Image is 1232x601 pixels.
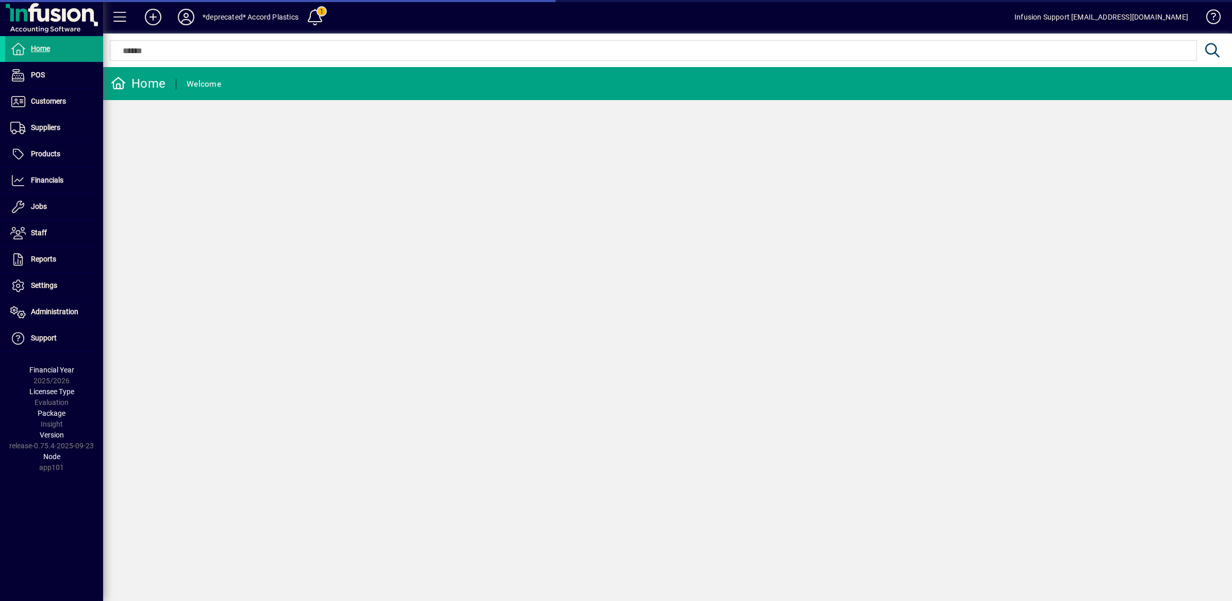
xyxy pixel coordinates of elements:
[170,8,203,26] button: Profile
[31,202,47,210] span: Jobs
[29,366,74,374] span: Financial Year
[203,9,298,25] div: *deprecated* Accord Plastics
[31,44,50,53] span: Home
[31,281,57,289] span: Settings
[31,307,78,316] span: Administration
[1014,9,1188,25] div: Infusion Support [EMAIL_ADDRESS][DOMAIN_NAME]
[29,387,74,396] span: Licensee Type
[5,168,103,193] a: Financials
[31,71,45,79] span: POS
[40,431,64,439] span: Version
[5,115,103,141] a: Suppliers
[187,76,221,92] div: Welcome
[5,273,103,299] a: Settings
[137,8,170,26] button: Add
[5,89,103,115] a: Customers
[31,255,56,263] span: Reports
[5,326,103,351] a: Support
[111,75,165,92] div: Home
[5,141,103,167] a: Products
[43,452,60,461] span: Node
[31,229,47,237] span: Staff
[5,62,103,88] a: POS
[5,247,103,272] a: Reports
[5,194,103,220] a: Jobs
[31,97,66,105] span: Customers
[31,334,57,342] span: Support
[1198,2,1219,36] a: Knowledge Base
[31,176,63,184] span: Financials
[5,299,103,325] a: Administration
[5,220,103,246] a: Staff
[31,150,60,158] span: Products
[31,123,60,132] span: Suppliers
[38,409,65,417] span: Package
